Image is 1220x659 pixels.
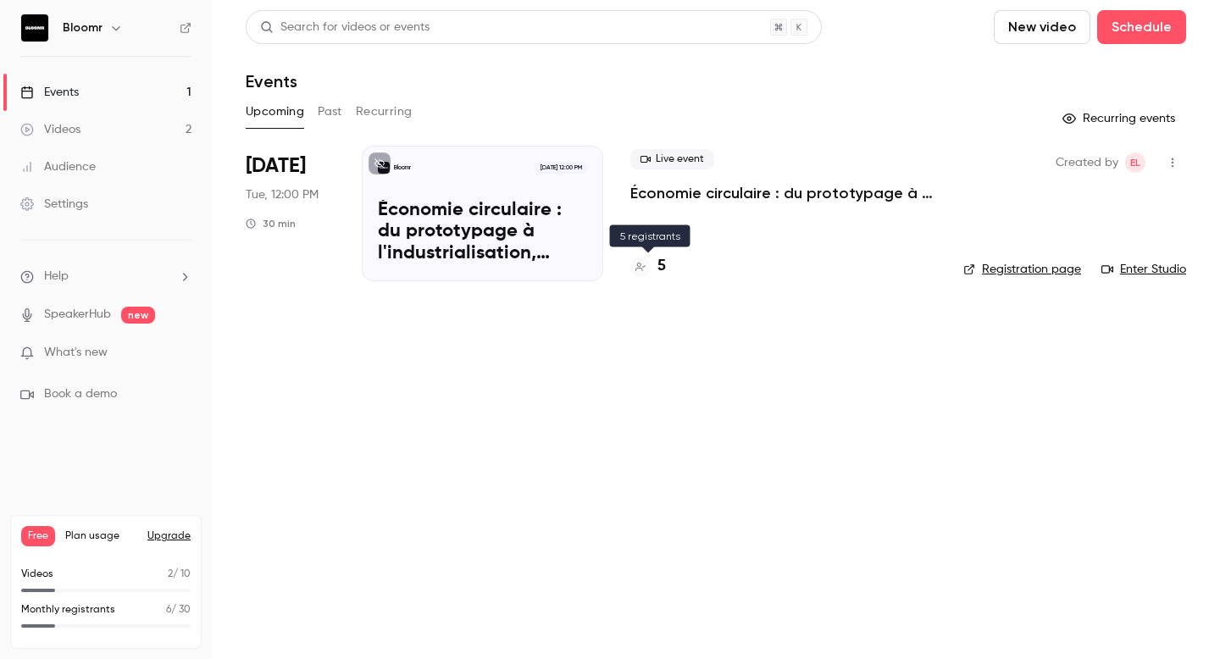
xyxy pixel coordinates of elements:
button: New video [994,10,1090,44]
div: 30 min [246,217,296,230]
div: Sep 30 Tue, 12:00 PM (Europe/Madrid) [246,146,335,281]
li: help-dropdown-opener [20,268,191,285]
h4: 5 [657,255,666,278]
span: [DATE] 12:00 PM [535,162,586,174]
button: Upgrade [147,529,191,543]
button: Recurring [356,98,413,125]
div: Search for videos or events [260,19,430,36]
p: Économie circulaire : du prototypage à l'industrialisation, comment se financer ? [378,200,587,265]
span: EL [1130,152,1140,173]
h6: Bloomr [63,19,103,36]
a: Enter Studio [1101,261,1186,278]
a: 5 [630,255,666,278]
button: Upcoming [246,98,304,125]
span: [DATE] [246,152,306,180]
a: Économie circulaire : du prototypage à l'industrialisation, comment se financer ? [630,183,936,203]
p: Bloomr [394,163,411,172]
span: Elisa Le Lay [1125,152,1145,173]
span: Live event [630,149,714,169]
p: / 10 [168,567,191,582]
a: Registration page [963,261,1081,278]
span: Created by [1056,152,1118,173]
button: Past [318,98,342,125]
span: Free [21,526,55,546]
span: 2 [168,569,173,579]
p: Monthly registrants [21,602,115,617]
div: Audience [20,158,96,175]
a: SpeakerHub [44,306,111,324]
span: Tue, 12:00 PM [246,186,319,203]
div: Videos [20,121,80,138]
span: 6 [166,605,171,615]
div: Events [20,84,79,101]
button: Schedule [1097,10,1186,44]
p: / 30 [166,602,191,617]
span: Plan usage [65,529,137,543]
div: Settings [20,196,88,213]
p: Videos [21,567,53,582]
span: Book a demo [44,385,117,403]
img: Bloomr [21,14,48,42]
button: Recurring events [1055,105,1186,132]
a: Économie circulaire : du prototypage à l'industrialisation, comment se financer ?Bloomr[DATE] 12:... [362,146,603,281]
span: What's new [44,344,108,362]
h1: Events [246,71,297,91]
span: Help [44,268,69,285]
span: new [121,307,155,324]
